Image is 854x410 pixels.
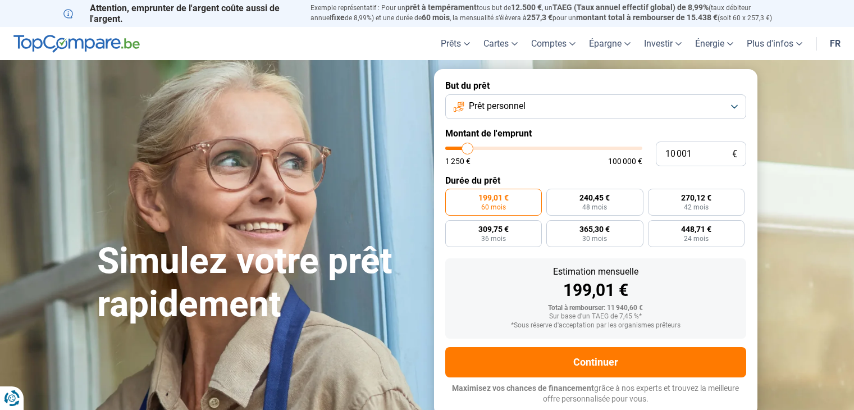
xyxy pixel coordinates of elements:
[608,157,642,165] span: 100 000 €
[684,204,709,211] span: 42 mois
[405,3,477,12] span: prêt à tempérament
[527,13,552,22] span: 257,3 €
[445,347,746,377] button: Continuer
[681,194,711,202] span: 270,12 €
[511,3,542,12] span: 12.500 €
[310,3,791,23] p: Exemple représentatif : Pour un tous but de , un (taux débiteur annuel de 8,99%) et une durée de ...
[454,313,737,321] div: Sur base d'un TAEG de 7,45 %*
[524,27,582,60] a: Comptes
[579,225,610,233] span: 365,30 €
[445,128,746,139] label: Montant de l'emprunt
[445,94,746,119] button: Prêt personnel
[445,383,746,405] p: grâce à nos experts et trouvez la meilleure offre personnalisée pour vous.
[445,175,746,186] label: Durée du prêt
[579,194,610,202] span: 240,45 €
[576,13,718,22] span: montant total à rembourser de 15.438 €
[481,235,506,242] span: 36 mois
[688,27,740,60] a: Énergie
[469,100,526,112] span: Prêt personnel
[422,13,450,22] span: 60 mois
[445,157,471,165] span: 1 250 €
[681,225,711,233] span: 448,71 €
[454,304,737,312] div: Total à rembourser: 11 940,60 €
[452,384,594,393] span: Maximisez vos chances de financement
[740,27,809,60] a: Plus d'infos
[63,3,297,24] p: Attention, emprunter de l'argent coûte aussi de l'argent.
[823,27,847,60] a: fr
[331,13,345,22] span: fixe
[481,204,506,211] span: 60 mois
[637,27,688,60] a: Investir
[552,3,709,12] span: TAEG (Taux annuel effectif global) de 8,99%
[478,225,509,233] span: 309,75 €
[582,235,607,242] span: 30 mois
[582,27,637,60] a: Épargne
[582,204,607,211] span: 48 mois
[97,240,421,326] h1: Simulez votre prêt rapidement
[434,27,477,60] a: Prêts
[732,149,737,159] span: €
[13,35,140,53] img: TopCompare
[454,282,737,299] div: 199,01 €
[478,194,509,202] span: 199,01 €
[684,235,709,242] span: 24 mois
[454,322,737,330] div: *Sous réserve d'acceptation par les organismes prêteurs
[477,27,524,60] a: Cartes
[454,267,737,276] div: Estimation mensuelle
[445,80,746,91] label: But du prêt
